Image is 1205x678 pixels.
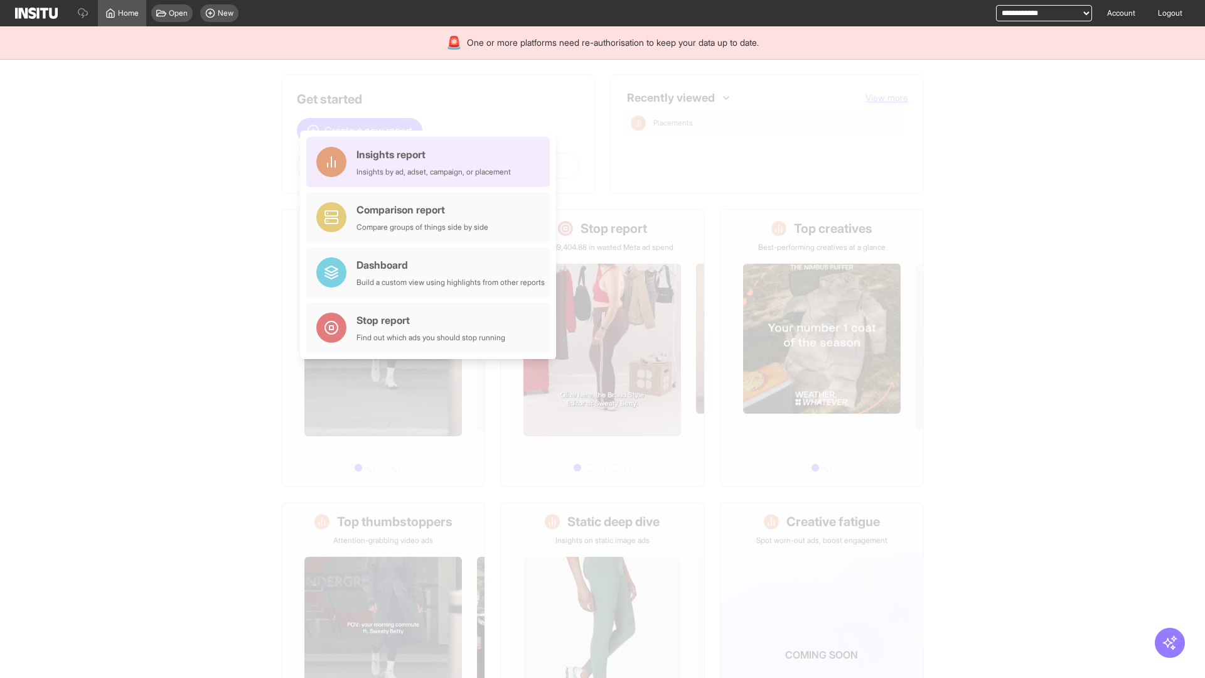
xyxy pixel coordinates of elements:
[356,313,505,328] div: Stop report
[356,333,505,343] div: Find out which ads you should stop running
[356,167,511,177] div: Insights by ad, adset, campaign, or placement
[218,8,233,18] span: New
[118,8,139,18] span: Home
[356,202,488,217] div: Comparison report
[446,34,462,51] div: 🚨
[356,222,488,232] div: Compare groups of things side by side
[15,8,58,19] img: Logo
[356,147,511,162] div: Insights report
[356,257,545,272] div: Dashboard
[169,8,188,18] span: Open
[467,36,759,49] span: One or more platforms need re-authorisation to keep your data up to date.
[356,277,545,288] div: Build a custom view using highlights from other reports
